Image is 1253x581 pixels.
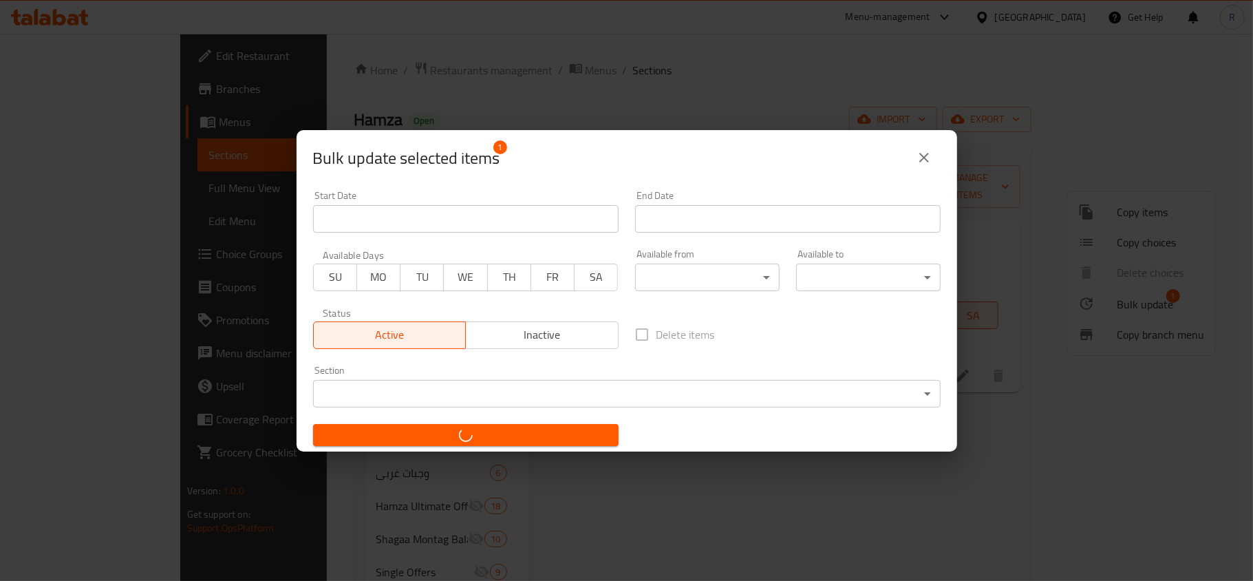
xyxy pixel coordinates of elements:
[319,325,461,345] span: Active
[313,147,500,169] span: Selected items count
[443,264,487,291] button: WE
[465,321,619,349] button: Inactive
[656,326,715,343] span: Delete items
[635,264,780,291] div: ​
[363,267,395,287] span: MO
[531,264,575,291] button: FR
[313,264,357,291] button: SU
[493,267,526,287] span: TH
[313,321,467,349] button: Active
[400,264,444,291] button: TU
[406,267,438,287] span: TU
[319,267,352,287] span: SU
[908,141,941,174] button: close
[487,264,531,291] button: TH
[313,380,941,408] div: ​
[537,267,569,287] span: FR
[471,325,613,345] span: Inactive
[493,140,507,154] span: 1
[574,264,618,291] button: SA
[796,264,941,291] div: ​
[356,264,400,291] button: MO
[449,267,482,287] span: WE
[580,267,612,287] span: SA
